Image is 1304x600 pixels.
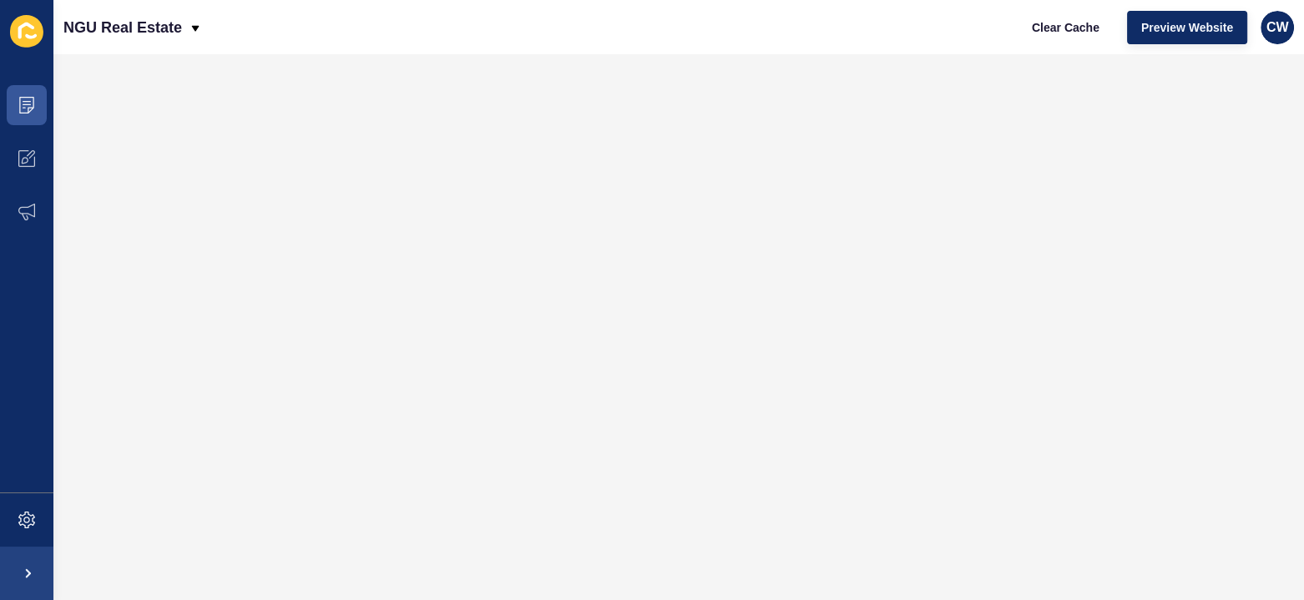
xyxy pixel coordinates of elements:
[1032,19,1099,36] span: Clear Cache
[1018,11,1114,44] button: Clear Cache
[1141,19,1233,36] span: Preview Website
[1127,11,1247,44] button: Preview Website
[1266,19,1289,36] span: CW
[63,7,182,48] p: NGU Real Estate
